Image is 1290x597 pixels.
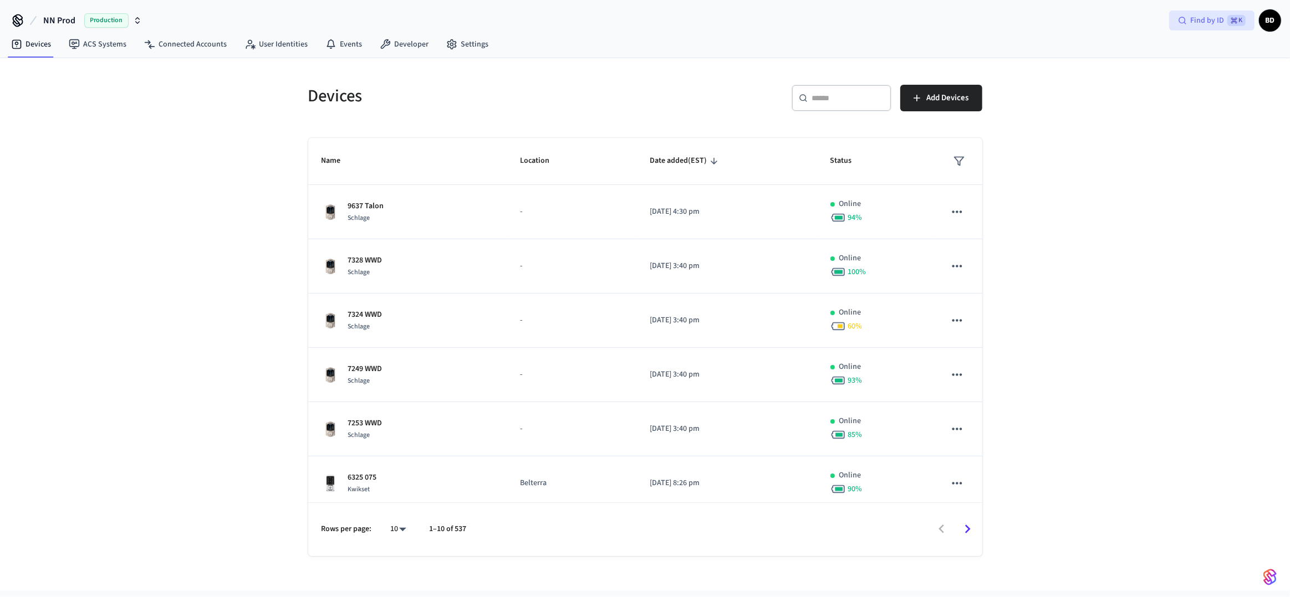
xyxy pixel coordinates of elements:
img: Schlage Sense Smart Deadbolt with Camelot Trim, Front [322,420,339,438]
img: Schlage Sense Smart Deadbolt with Camelot Trim, Front [322,312,339,330]
p: Online [839,307,861,318]
a: User Identities [236,34,317,54]
span: Location [520,152,564,169]
span: 90 % [848,483,863,495]
img: SeamLogoGradient.69752ec5.svg [1263,568,1277,586]
p: - [520,260,623,272]
p: [DATE] 4:30 pm [650,206,804,218]
span: BD [1260,11,1280,30]
p: [DATE] 8:26 pm [650,477,804,489]
p: - [520,423,623,435]
p: - [520,206,623,218]
img: Schlage Sense Smart Deadbolt with Camelot Trim, Front [322,258,339,275]
p: - [520,315,623,326]
span: Date added(EST) [650,152,721,169]
span: Name [322,152,355,169]
span: 85 % [848,429,863,440]
p: Online [839,470,861,481]
p: [DATE] 3:40 pm [650,260,804,272]
p: Online [839,361,861,373]
p: 7328 WWD [348,255,383,266]
p: [DATE] 3:40 pm [650,369,804,380]
span: Schlage [348,322,370,331]
a: Settings [437,34,497,54]
p: Online [839,253,861,264]
p: 9637 Talon [348,200,384,212]
a: Devices [2,34,60,54]
span: 100 % [848,266,866,277]
a: Connected Accounts [135,34,236,54]
p: 1–10 of 537 [430,523,467,535]
img: Schlage Sense Smart Deadbolt with Camelot Trim, Front [322,203,339,221]
div: Find by ID⌘ K [1169,11,1255,30]
p: 7253 WWD [348,418,383,429]
p: Online [839,198,861,210]
p: - [520,369,623,380]
button: Go to next page [955,516,981,542]
span: 60 % [848,321,863,332]
span: ⌘ K [1227,15,1246,26]
p: 6325 075 [348,472,377,483]
p: Rows per page: [322,523,372,535]
button: Add Devices [900,85,982,111]
p: [DATE] 3:40 pm [650,315,804,326]
span: Kwikset [348,485,370,494]
span: Add Devices [927,91,969,105]
span: Schlage [348,376,370,385]
img: Schlage Sense Smart Deadbolt with Camelot Trim, Front [322,366,339,384]
span: Find by ID [1190,15,1224,26]
span: Schlage [348,430,370,440]
span: Schlage [348,213,370,223]
a: Developer [371,34,437,54]
p: Belterra [520,477,623,489]
span: NN Prod [43,14,75,27]
a: Events [317,34,371,54]
p: Online [839,415,861,427]
p: [DATE] 3:40 pm [650,423,804,435]
p: 7324 WWD [348,309,383,321]
div: 10 [385,521,412,537]
span: Production [84,13,129,28]
p: 7249 WWD [348,363,383,375]
h5: Devices [308,85,639,107]
span: 93 % [848,375,863,386]
span: 94 % [848,212,863,223]
span: Schlage [348,267,370,277]
span: Status [830,152,866,169]
a: ACS Systems [60,34,135,54]
button: BD [1259,9,1281,32]
img: Kwikset Halo Touchscreen Wifi Enabled Smart Lock, Polished Chrome, Front [322,475,339,492]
